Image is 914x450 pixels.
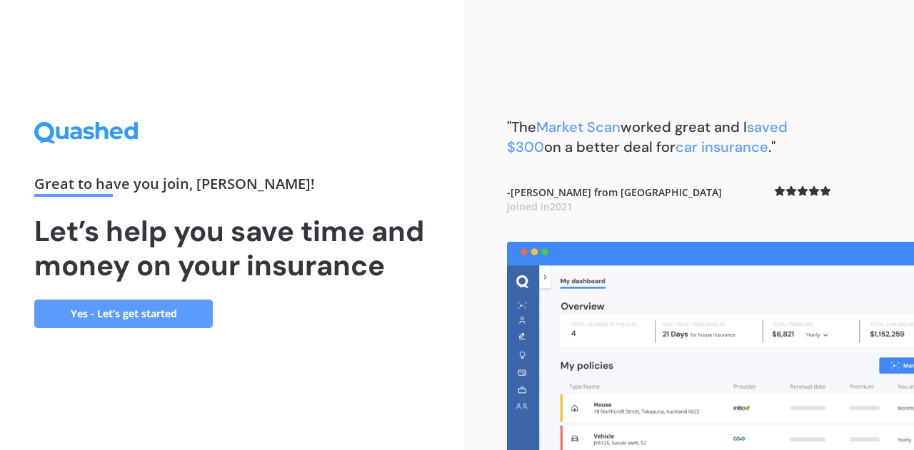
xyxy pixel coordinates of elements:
img: dashboard.webp [507,242,914,450]
h1: Let’s help you save time and money on your insurance [34,214,430,282]
span: car insurance [676,138,768,156]
div: Great to have you join , [PERSON_NAME] ! [34,177,430,197]
a: Yes - Let’s get started [34,300,213,328]
span: Joined in 2021 [507,200,573,213]
b: "The worked great and I on a better deal for ." [507,118,788,156]
b: - [PERSON_NAME] from [GEOGRAPHIC_DATA] [507,185,722,213]
span: Market Scan [536,118,621,136]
